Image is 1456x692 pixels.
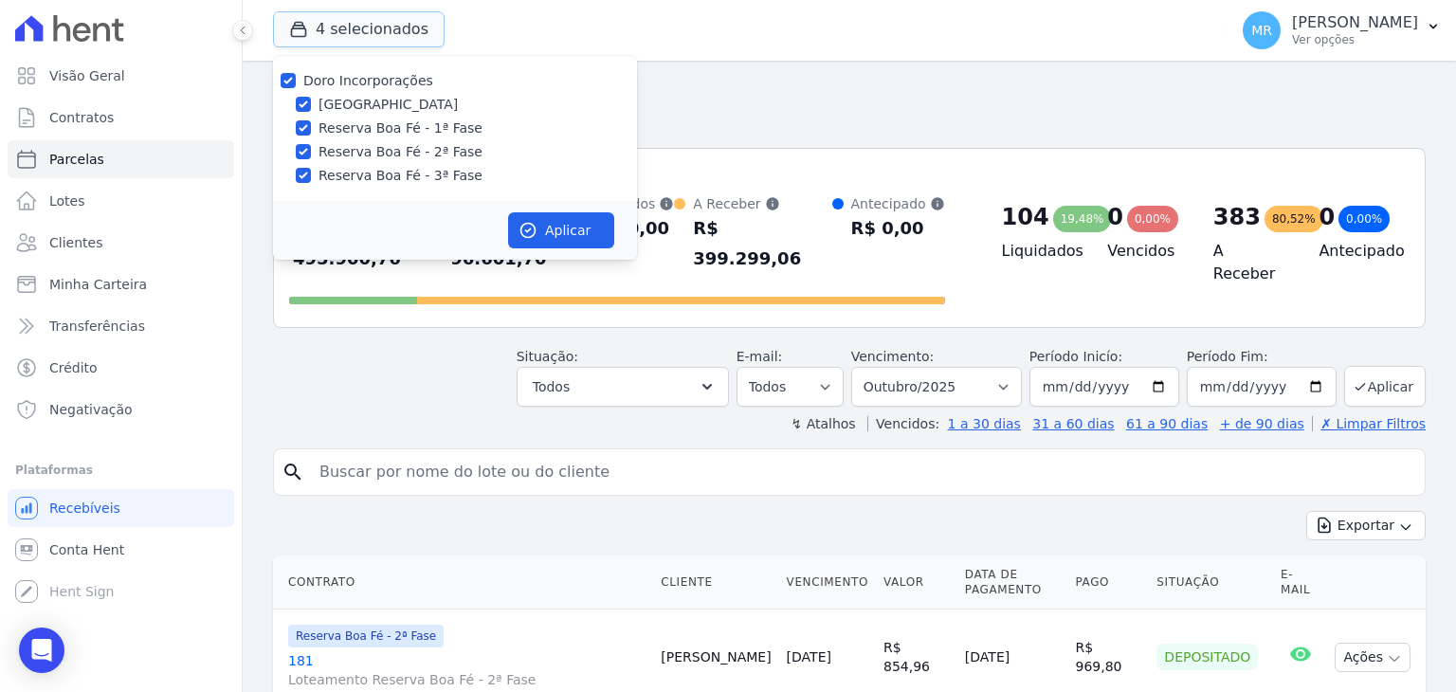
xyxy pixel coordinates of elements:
[1251,24,1272,37] span: MR
[1265,206,1323,232] div: 80,52%
[1319,240,1394,263] h4: Antecipado
[1032,416,1114,431] a: 31 a 60 dias
[318,118,482,138] label: Reserva Boa Fé - 1ª Fase
[8,224,234,262] a: Clientes
[867,416,939,431] label: Vencidos:
[1213,240,1289,285] h4: A Receber
[8,57,234,95] a: Visão Geral
[1335,643,1410,672] button: Ações
[303,73,433,88] label: Doro Incorporações
[1306,511,1426,540] button: Exportar
[49,191,85,210] span: Lotes
[1319,202,1335,232] div: 0
[1126,416,1208,431] a: 61 a 90 dias
[851,194,945,213] div: Antecipado
[1292,32,1418,47] p: Ver opções
[8,307,234,345] a: Transferências
[1213,202,1261,232] div: 383
[15,459,227,482] div: Plataformas
[1053,206,1112,232] div: 19,48%
[1107,202,1123,232] div: 0
[957,555,1068,610] th: Data de Pagamento
[791,416,855,431] label: ↯ Atalhos
[8,349,234,387] a: Crédito
[288,670,646,689] span: Loteamento Reserva Boa Fé - 2ª Fase
[318,166,482,186] label: Reserva Boa Fé - 3ª Fase
[653,555,778,610] th: Cliente
[49,275,147,294] span: Minha Carteira
[693,213,831,274] div: R$ 399.299,06
[288,651,646,689] a: 181Loteamento Reserva Boa Fé - 2ª Fase
[1187,347,1337,367] label: Período Fim:
[876,555,957,610] th: Valor
[1127,206,1178,232] div: 0,00%
[1149,555,1273,610] th: Situação
[49,66,125,85] span: Visão Geral
[8,140,234,178] a: Parcelas
[49,540,124,559] span: Conta Hent
[787,649,831,665] a: [DATE]
[1002,240,1078,263] h4: Liquidados
[1029,349,1122,364] label: Período Inicío:
[1312,416,1426,431] a: ✗ Limpar Filtros
[779,555,876,610] th: Vencimento
[1068,555,1150,610] th: Pago
[1344,366,1426,407] button: Aplicar
[1292,13,1418,32] p: [PERSON_NAME]
[288,625,444,647] span: Reserva Boa Fé - 2ª Fase
[1107,240,1183,263] h4: Vencidos
[1156,644,1258,670] div: Depositado
[49,358,98,377] span: Crédito
[49,233,102,252] span: Clientes
[273,76,1426,110] h2: Parcelas
[1228,4,1456,57] button: MR [PERSON_NAME] Ver opções
[308,453,1417,491] input: Buscar por nome do lote ou do cliente
[8,489,234,527] a: Recebíveis
[851,349,934,364] label: Vencimento:
[737,349,783,364] label: E-mail:
[49,108,114,127] span: Contratos
[318,142,482,162] label: Reserva Boa Fé - 2ª Fase
[273,11,445,47] button: 4 selecionados
[8,531,234,569] a: Conta Hent
[8,391,234,428] a: Negativação
[318,95,458,115] label: [GEOGRAPHIC_DATA]
[49,400,133,419] span: Negativação
[8,99,234,137] a: Contratos
[8,182,234,220] a: Lotes
[49,150,104,169] span: Parcelas
[8,265,234,303] a: Minha Carteira
[1220,416,1304,431] a: + de 90 dias
[948,416,1021,431] a: 1 a 30 dias
[1338,206,1390,232] div: 0,00%
[508,212,614,248] button: Aplicar
[282,461,304,483] i: search
[851,213,945,244] div: R$ 0,00
[533,375,570,398] span: Todos
[19,628,64,673] div: Open Intercom Messenger
[1273,555,1327,610] th: E-mail
[273,555,653,610] th: Contrato
[1002,202,1049,232] div: 104
[693,194,831,213] div: A Receber
[517,349,578,364] label: Situação:
[517,367,729,407] button: Todos
[49,499,120,518] span: Recebíveis
[49,317,145,336] span: Transferências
